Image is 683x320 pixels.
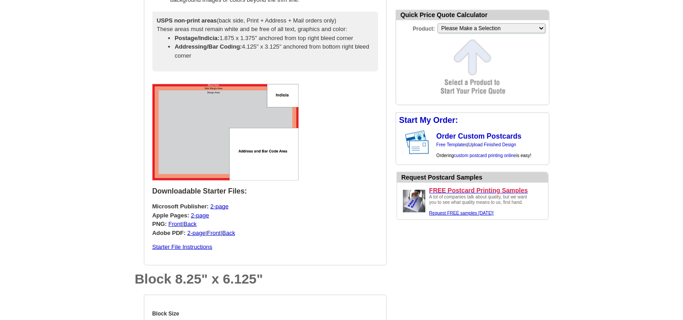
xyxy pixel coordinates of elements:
[503,111,683,320] iframe: LiveChat chat widget
[210,203,228,210] a: 2-page
[157,17,217,24] strong: USPS non-print areas
[191,212,209,219] a: 2-page
[222,230,235,236] a: Back
[469,142,516,147] a: Upload Finished Design
[429,194,533,216] div: A lot of companies talk about quality, but we want you to see what quality means to us, first hand.
[175,43,242,50] strong: Addressing/Bar Coding:
[454,153,516,158] a: custom postcard printing online
[437,142,468,147] a: Free Templates
[403,128,435,158] img: post card showing stamp and address area
[183,221,196,227] a: Back
[152,84,299,180] img: jumbo postcard starter files
[135,272,387,286] h1: Block 8.25" x 6.125"
[152,203,209,210] strong: Microsoft Publisher:
[175,35,220,41] strong: Postage/Indicia:
[207,230,220,236] a: Front
[152,243,213,250] a: Starter File Instructions
[396,113,549,128] div: Start My Order:
[152,202,378,237] p: | | |
[152,12,378,72] div: (back side, Print + Address + Mail orders only) These areas must remain white and be free of all ...
[152,212,189,219] strong: Apple Pages:
[152,187,247,195] strong: Downloadable Starter Files:
[175,42,374,60] li: 4.125" x 3.125" anchored from bottom right bleed corner
[437,142,531,158] span: | Ordering is easy!
[429,186,545,194] a: FREE Postcard Printing Samples
[396,23,437,33] label: Product:
[402,173,548,182] div: Request Postcard Samples
[152,230,186,236] strong: Adobe PDF:
[401,188,428,215] img: Upload a design ready to be printed
[396,10,549,20] div: Quick Price Quote Calculator
[429,211,494,216] a: Request FREE samples [DATE]!
[437,132,522,140] a: Order Custom Postcards
[169,221,182,227] a: Front
[396,128,403,158] img: background image for postcard
[187,230,205,236] a: 2-page
[152,221,167,227] strong: PNG:
[175,34,374,43] li: 1.875 x 1.375" anchored from top right bleed corner
[152,311,378,317] h4: Block Size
